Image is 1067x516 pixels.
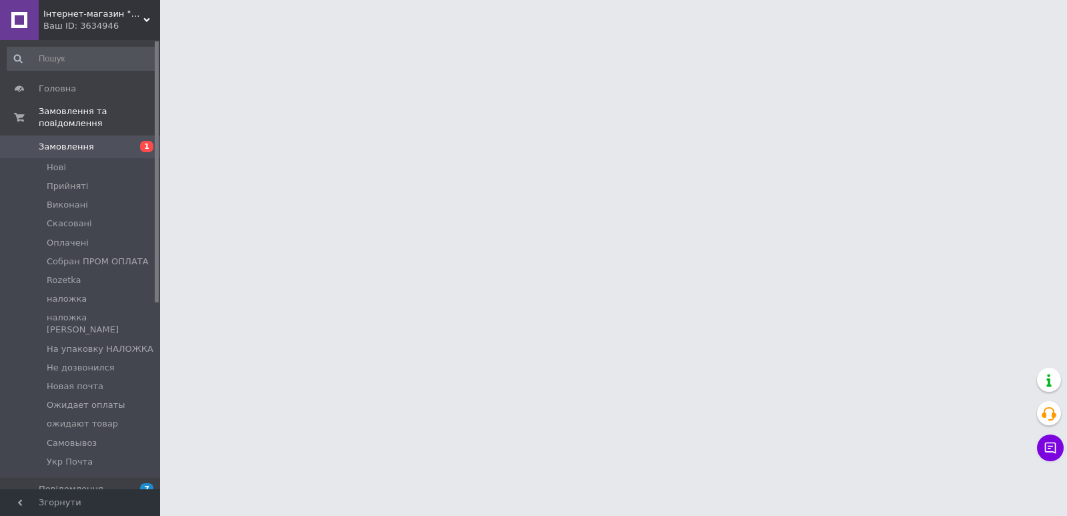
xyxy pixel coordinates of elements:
span: 7 [140,483,153,495]
span: Інтернет-магазин "Електроніка" [43,8,143,20]
input: Пошук [7,47,157,71]
span: Замовлення та повідомлення [39,105,160,130]
span: наложка [PERSON_NAME] [47,312,156,336]
span: Cобран ПРОМ ОПЛАТА [47,256,149,268]
span: Прийняті [47,180,88,192]
div: Ваш ID: 3634946 [43,20,160,32]
span: Скасовані [47,218,92,230]
button: Чат з покупцем [1037,435,1064,461]
span: На упаковку НАЛОЖКА [47,343,153,355]
span: Головна [39,83,76,95]
span: Rozetka [47,274,81,286]
span: Оплачені [47,237,89,249]
span: Укр Почта [47,456,93,468]
span: Виконані [47,199,88,211]
span: ожидают товар [47,418,118,430]
span: наложка [47,293,87,305]
span: Не дозвонился [47,362,115,374]
span: Нові [47,162,66,174]
span: Ожидает оплаты [47,399,125,411]
span: Самовывоз [47,437,97,449]
span: Повідомлення [39,483,103,495]
span: Новая почта [47,380,103,393]
span: Замовлення [39,141,94,153]
span: 1 [140,141,153,152]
